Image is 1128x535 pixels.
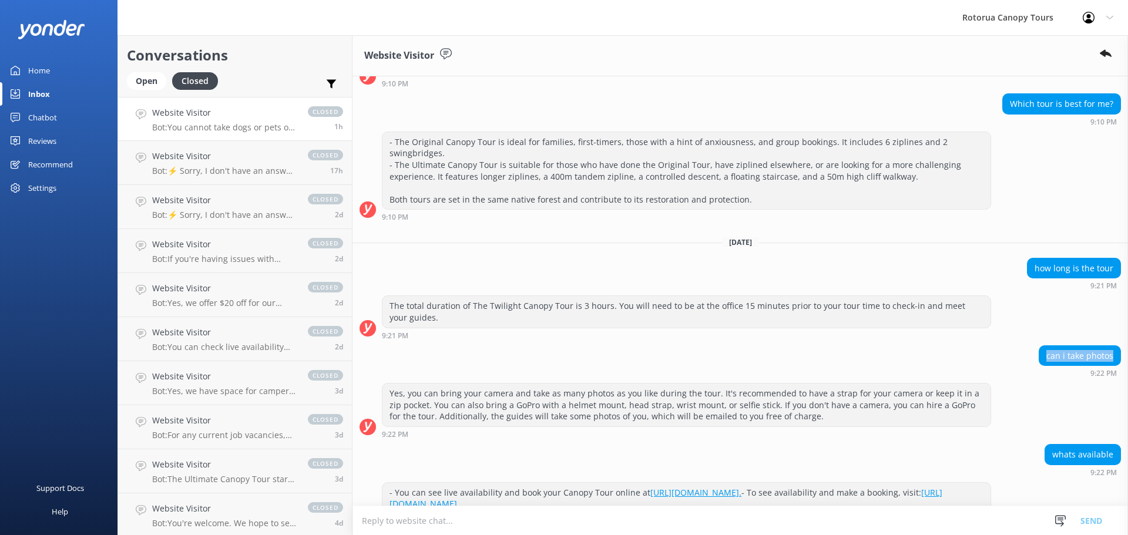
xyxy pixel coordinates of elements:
div: Jul 31 2025 09:10pm (UTC +12:00) Pacific/Auckland [382,79,808,88]
div: Jul 31 2025 09:10pm (UTC +12:00) Pacific/Auckland [1002,117,1121,126]
span: closed [308,502,343,513]
div: Open [127,72,166,90]
span: Sep 07 2025 01:27pm (UTC +12:00) Pacific/Auckland [335,298,343,308]
a: Open [127,74,172,87]
a: Website VisitorBot:You can check live availability and make a booking for the Original Canopy Tou... [118,317,352,361]
strong: 9:22 PM [1090,370,1117,377]
strong: 9:22 PM [1090,469,1117,476]
div: Aug 04 2025 09:21pm (UTC +12:00) Pacific/Auckland [382,331,991,339]
span: Sep 07 2025 08:45pm (UTC +12:00) Pacific/Auckland [335,254,343,264]
div: Which tour is best for me? [1003,94,1120,114]
div: can i take photos [1039,346,1120,366]
h4: Website Visitor [152,194,296,207]
h4: Website Visitor [152,458,296,471]
a: Website VisitorBot:The Ultimate Canopy Tour starts from NZ$229 for kids and NZ$259 for adults, wi... [118,449,352,493]
div: - The Original Canopy Tour is ideal for families, first-timers, those with a hint of anxiousness,... [382,132,991,210]
div: how long is the tour [1028,258,1120,278]
h4: Website Visitor [152,106,296,119]
strong: 9:10 PM [1090,119,1117,126]
div: Inbox [28,82,50,106]
span: closed [308,458,343,469]
span: Sep 06 2025 09:38am (UTC +12:00) Pacific/Auckland [335,518,343,528]
span: Sep 09 2025 04:06pm (UTC +12:00) Pacific/Auckland [330,166,343,176]
a: Website VisitorBot:If you're having issues with online booking, please call us on 0800 CANOPY (22... [118,229,352,273]
a: [URL][DOMAIN_NAME]. [650,487,741,498]
div: - You can see live availability and book your Canopy Tour online at - To see availability and mak... [382,483,991,514]
a: Website VisitorBot:⚡ Sorry, I don't have an answer for that. Could you please try and rephrase yo... [118,141,352,185]
h4: Website Visitor [152,414,296,427]
span: closed [308,414,343,425]
div: whats available [1045,445,1120,465]
strong: 9:10 PM [382,214,408,221]
div: Aug 04 2025 09:22pm (UTC +12:00) Pacific/Auckland [1045,468,1121,476]
div: Chatbot [28,106,57,129]
div: Jul 31 2025 09:10pm (UTC +12:00) Pacific/Auckland [382,213,991,221]
span: Sep 06 2025 03:39pm (UTC +12:00) Pacific/Auckland [335,430,343,440]
div: Reviews [28,129,56,153]
span: Sep 10 2025 08:58am (UTC +12:00) Pacific/Auckland [334,122,343,132]
strong: 9:22 PM [382,431,408,438]
span: closed [308,150,343,160]
a: Website VisitorBot:⚡ Sorry, I don't have an answer for that. Could you please try and rephrase yo... [118,185,352,229]
span: Sep 07 2025 09:24pm (UTC +12:00) Pacific/Auckland [335,210,343,220]
a: Website VisitorBot:You cannot take dogs or pets on tour with you. However, if you are travelling ... [118,97,352,141]
div: Recommend [28,153,73,176]
div: Aug 04 2025 09:22pm (UTC +12:00) Pacific/Auckland [1039,369,1121,377]
h4: Website Visitor [152,502,296,515]
p: Bot: You cannot take dogs or pets on tour with you. However, if you are travelling with your furr... [152,122,296,133]
p: Bot: ⚡ Sorry, I don't have an answer for that. Could you please try and rephrase your question? A... [152,166,296,176]
span: closed [308,370,343,381]
a: Closed [172,74,224,87]
a: Website VisitorBot:For any current job vacancies, please visit [URL][DOMAIN_NAME] :).closed3d [118,405,352,449]
div: Settings [28,176,56,200]
span: closed [308,106,343,117]
span: [DATE] [722,237,759,247]
div: The total duration of The Twilight Canopy Tour is 3 hours. You will need to be at the office 15 m... [382,296,991,327]
h4: Website Visitor [152,150,296,163]
h4: Website Visitor [152,370,296,383]
span: closed [308,238,343,248]
span: Sep 07 2025 09:31am (UTC +12:00) Pacific/Auckland [335,386,343,396]
div: Support Docs [36,476,84,500]
p: Bot: If you're having issues with online booking, please call us on 0800 CANOPY (226679) toll-fre... [152,254,296,264]
h4: Website Visitor [152,282,296,295]
div: Aug 04 2025 09:21pm (UTC +12:00) Pacific/Auckland [1027,281,1121,290]
p: Bot: You're welcome. We hope to see you soon! [152,518,296,529]
p: Bot: You can check live availability and make a booking for the Original Canopy Tour here: [URL][... [152,342,296,352]
strong: 9:10 PM [382,80,408,88]
strong: 9:21 PM [382,332,408,339]
span: closed [308,326,343,337]
a: Website VisitorBot:Yes, we offer $20 off for our Rotorua locals. Use code 'LOCALLOVE20' at the ch... [118,273,352,317]
h4: Website Visitor [152,238,296,251]
div: Help [52,500,68,523]
strong: 9:21 PM [1090,282,1117,290]
img: yonder-white-logo.png [18,20,85,39]
div: Closed [172,72,218,90]
h4: Website Visitor [152,326,296,339]
p: Bot: Yes, we offer $20 off for our Rotorua locals. Use code 'LOCALLOVE20' at the checkout. [152,298,296,308]
div: Aug 04 2025 09:22pm (UTC +12:00) Pacific/Auckland [382,430,991,438]
a: [URL][DOMAIN_NAME]. [390,487,942,510]
p: Bot: The Ultimate Canopy Tour starts from NZ$229 for kids and NZ$259 for adults, with family pack... [152,474,296,484]
a: Website VisitorBot:Yes, we have space for camper van parking at our base on [STREET_ADDRESS].clos... [118,361,352,405]
span: closed [308,194,343,204]
span: Sep 07 2025 11:04am (UTC +12:00) Pacific/Auckland [335,342,343,352]
div: Home [28,59,50,82]
div: Yes, you can bring your camera and take as many photos as you like during the tour. It's recommen... [382,383,991,426]
p: Bot: ⚡ Sorry, I don't have an answer for that. Could you please try and rephrase your question? A... [152,210,296,220]
p: Bot: Yes, we have space for camper van parking at our base on [STREET_ADDRESS]. [152,386,296,396]
span: Sep 06 2025 10:12am (UTC +12:00) Pacific/Auckland [335,474,343,484]
h3: Website Visitor [364,48,434,63]
span: closed [308,282,343,292]
h2: Conversations [127,44,343,66]
p: Bot: For any current job vacancies, please visit [URL][DOMAIN_NAME] :). [152,430,296,440]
